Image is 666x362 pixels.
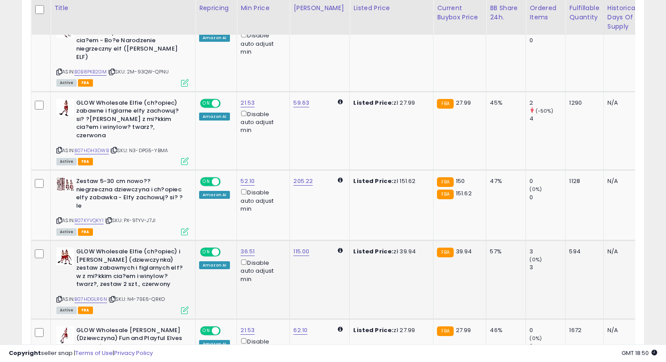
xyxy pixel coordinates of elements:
small: (0%) [529,256,542,263]
div: zł 27.99 [353,99,426,107]
a: 36.51 [240,247,255,256]
div: Amazon AI [199,34,230,42]
div: seller snap | | [9,349,153,358]
div: N/A [607,326,636,334]
div: 0 [529,194,565,201]
div: zł 27.99 [353,326,426,334]
span: | SKU: N4-79E6-QRKO [108,296,165,303]
div: Disable auto adjust min [240,258,283,283]
div: Historical Days Of Supply [607,4,640,31]
span: 39.94 [456,247,472,256]
div: 4 [529,115,565,123]
span: 2025-10-14 18:50 GMT [622,349,657,357]
div: ASIN: [56,177,189,234]
span: ON [201,327,212,334]
div: 1672 [569,326,596,334]
div: N/A [607,99,636,107]
a: 52.10 [240,177,255,186]
a: 62.10 [293,326,307,335]
a: 115.00 [293,247,309,256]
small: FBA [437,190,453,199]
div: ASIN: [56,20,189,85]
div: ASIN: [56,99,189,164]
div: Ordered Items [529,4,562,22]
span: OFF [219,249,233,256]
span: FBA [78,158,93,165]
span: 151.62 [456,189,472,197]
span: 150 [456,177,465,185]
div: 46% [490,326,519,334]
div: zł 39.94 [353,248,426,256]
div: N/A [607,248,636,256]
b: Listed Price: [353,326,393,334]
a: B07HDH3DWB [74,147,109,154]
div: 0 [529,177,565,185]
span: | SKU: 2M-93QW-QPNU [108,68,169,75]
div: 45% [490,99,519,107]
div: 2 [529,99,565,107]
strong: Copyright [9,349,41,357]
small: (0%) [529,186,542,193]
small: (-50%) [536,107,554,114]
div: 3 [529,263,565,271]
div: 3 [529,248,565,256]
small: FBA [437,248,453,257]
div: Current Buybox Price [437,4,482,22]
div: Disable auto adjust min [240,109,283,135]
span: All listings currently available for purchase on Amazon [56,158,77,165]
b: Zestaw 5-30 cm nowo?? niegrzeczna dziewczyna i ch?opiec elfy zabawka - Elfy zachowuj? si? ?le [76,177,183,212]
span: All listings currently available for purchase on Amazon [56,79,77,87]
span: OFF [219,99,233,107]
div: 1128 [569,177,596,185]
div: Min Price [240,4,286,13]
small: FBA [437,177,453,187]
div: Disable auto adjust min [240,187,283,213]
div: zł 151.62 [353,177,426,185]
div: 1290 [569,99,596,107]
div: Repricing [199,4,233,13]
div: 0 [529,326,565,334]
span: | SKU: PX-9TYV-J7JI [105,217,155,224]
span: All listings currently available for purchase on Amazon [56,228,77,236]
b: Listed Price: [353,177,393,185]
span: | SKU: N3-DPG5-YBMA [110,147,168,154]
a: B07KYVQKY1 [74,217,104,224]
span: OFF [219,178,233,186]
img: 31HEOKbBYLL._SL40_.jpg [56,326,74,344]
span: 27.99 [456,99,471,107]
div: 57% [490,248,519,256]
span: ON [201,99,212,107]
div: BB Share 24h. [490,4,522,22]
div: Listed Price [353,4,429,13]
span: FBA [78,307,93,314]
a: 21.53 [240,326,255,335]
div: Amazon AI [199,113,230,121]
div: Disable auto adjust min [240,30,283,56]
small: FBA [437,326,453,336]
div: Title [54,4,192,13]
span: ON [201,178,212,186]
span: 27.99 [456,326,471,334]
img: 31HJYiFbaEL._SL40_.jpg [56,99,74,117]
div: N/A [607,177,636,185]
a: 21.53 [240,99,255,107]
div: [PERSON_NAME] [293,4,346,13]
span: ON [201,249,212,256]
b: GLOW Wholesale Elfie (ch?opiec) zabawne i figlarne elfy zachowuj? si? ?[PERSON_NAME] z mi?kkim ci... [76,99,183,142]
div: Amazon AI [199,191,230,199]
img: 41BxfVXZI6L._SL40_.jpg [56,248,74,265]
b: Listed Price: [353,247,393,256]
a: Terms of Use [75,349,113,357]
b: Listed Price: [353,99,393,107]
div: 594 [569,248,596,256]
a: Privacy Policy [114,349,153,357]
span: FBA [78,79,93,87]
a: 59.63 [293,99,309,107]
a: 205.22 [293,177,313,186]
div: Fulfillable Quantity [569,4,599,22]
span: OFF [219,327,233,334]
b: GLOW Wholesale Elfie (ch?opiec) i [PERSON_NAME] (dziewczynka) zestaw zabawnych i figlarnych elf?w... [76,248,183,291]
div: Amazon AI [199,261,230,269]
a: B0B8PKB2GM [74,68,107,76]
img: 512Ih5fODiL._SL40_.jpg [56,177,74,191]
